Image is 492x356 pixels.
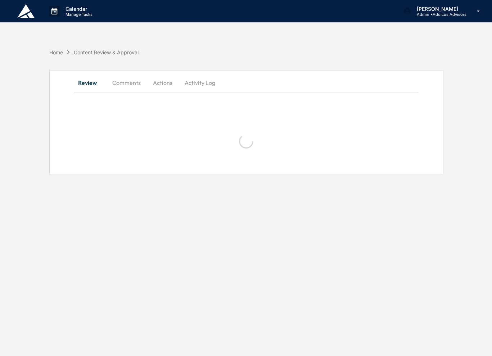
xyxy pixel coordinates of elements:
p: Admin • Addicus Advisors [411,12,466,17]
p: [PERSON_NAME] [411,6,466,12]
button: Activity Log [179,74,221,91]
div: Home [49,49,63,55]
button: Actions [146,74,179,91]
button: Comments [107,74,146,91]
p: Manage Tasks [60,12,96,17]
p: Calendar [60,6,96,12]
div: secondary tabs example [74,74,419,91]
img: logo [17,4,35,18]
div: Content Review & Approval [74,49,139,55]
button: Review [74,74,107,91]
